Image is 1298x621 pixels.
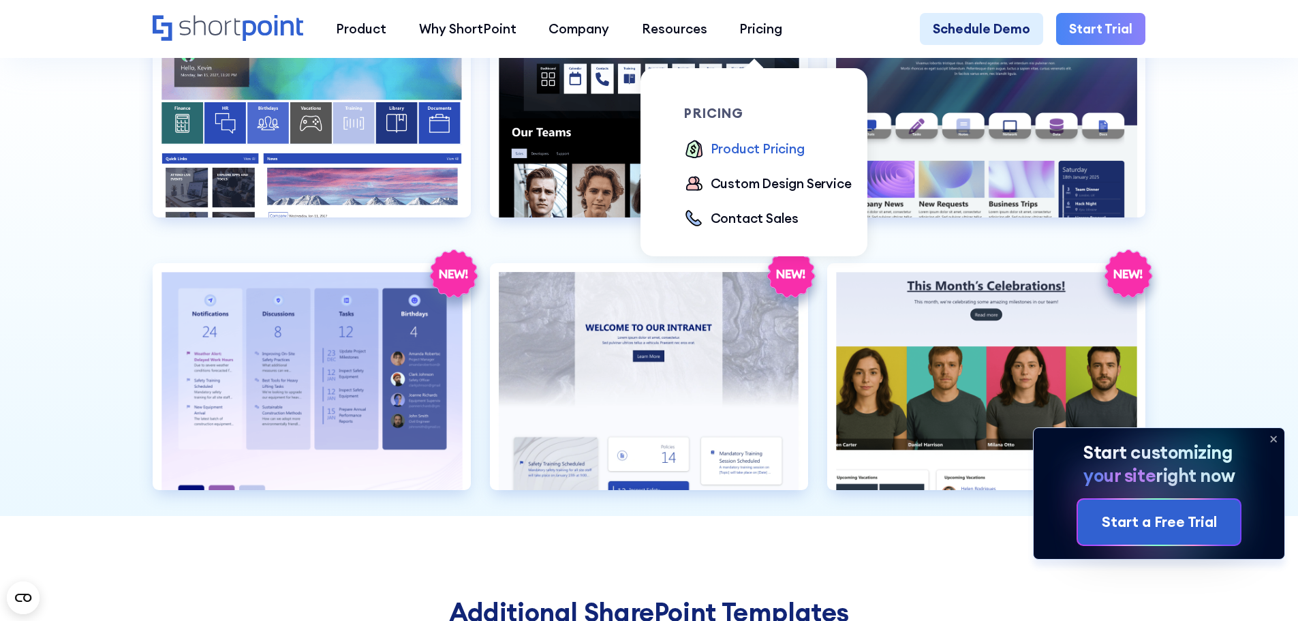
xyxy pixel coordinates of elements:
a: Product Pricing [684,139,804,161]
div: Custom Design Service [711,174,852,194]
a: HR 8 [490,263,808,516]
a: Start Trial [1056,13,1145,46]
a: Home [153,15,303,43]
a: Pricing [724,13,799,46]
iframe: Chat Widget [1230,556,1298,621]
div: Company [548,19,609,39]
a: Why ShortPoint [403,13,533,46]
a: Resources [625,13,724,46]
a: Contact Sales [684,209,799,230]
a: HR 9 [827,263,1145,516]
div: pricing [684,107,866,120]
div: Contact Sales [711,209,799,228]
a: HR 7 [153,263,471,516]
div: Why ShortPoint [419,19,516,39]
button: Open CMP widget [7,581,40,614]
a: Product [320,13,403,46]
div: Product Pricing [711,139,805,159]
a: Start a Free Trial [1078,500,1240,545]
a: Custom Design Service [684,174,851,196]
a: Company [532,13,625,46]
a: Schedule Demo [920,13,1043,46]
div: Pricing [739,19,782,39]
div: Product [336,19,386,39]
div: Start a Free Trial [1102,511,1217,533]
div: Resources [642,19,707,39]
